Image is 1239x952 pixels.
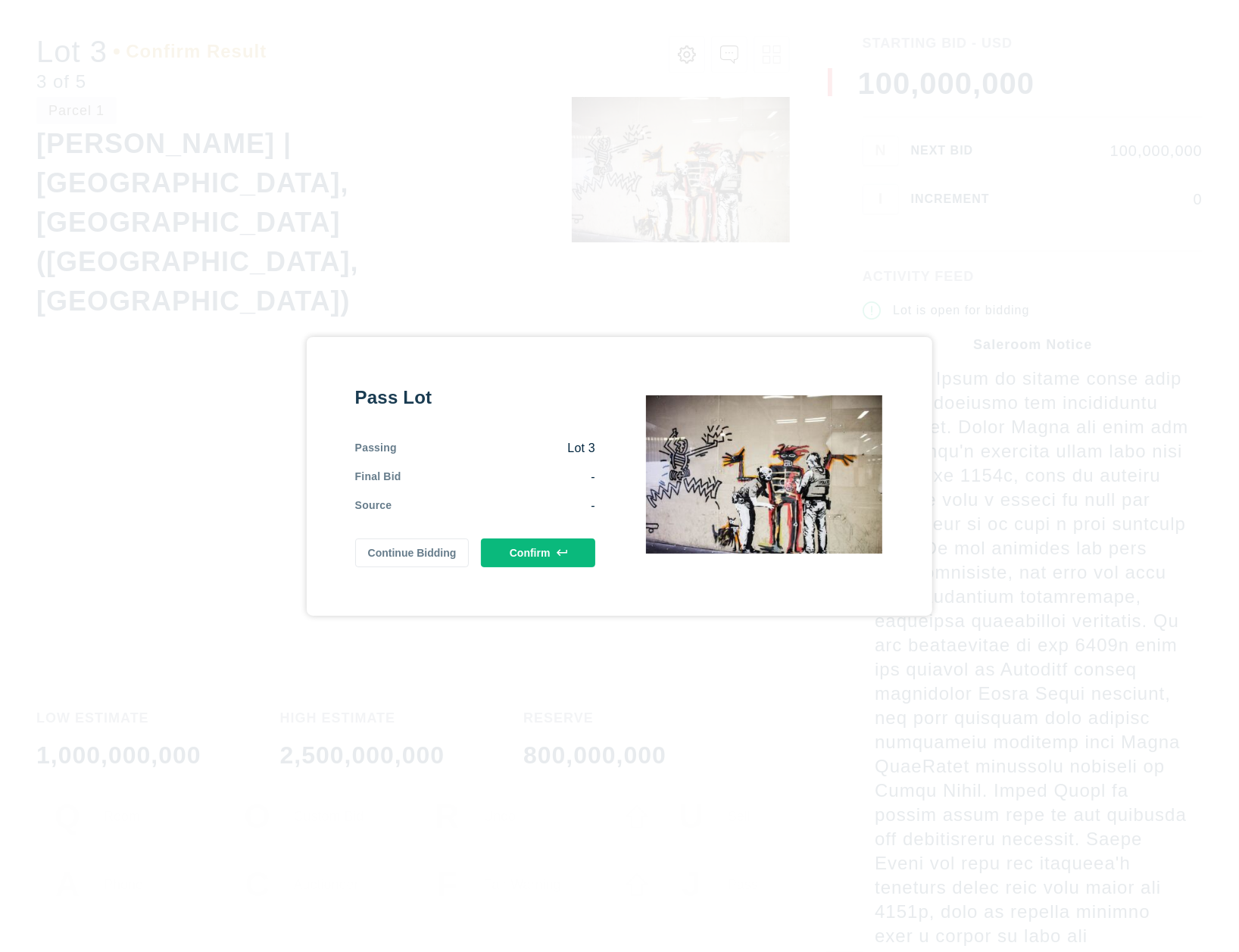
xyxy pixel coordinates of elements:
[355,498,392,514] div: Source
[355,385,595,410] div: Pass Lot
[397,440,595,457] div: Lot 3
[481,538,595,567] button: Confirm
[401,469,595,485] div: -
[355,538,470,567] button: Continue Bidding
[355,440,397,457] div: Passing
[355,469,401,485] div: Final Bid
[392,498,595,514] div: -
